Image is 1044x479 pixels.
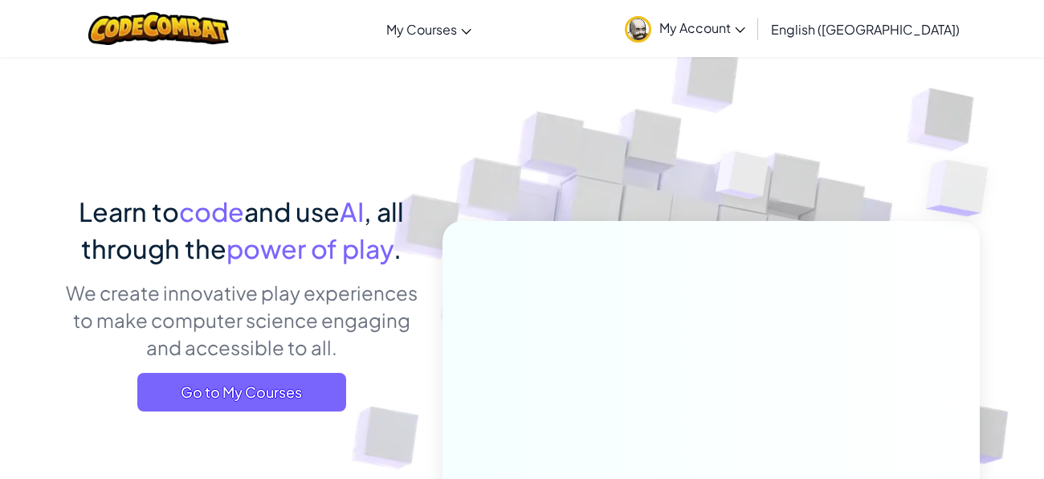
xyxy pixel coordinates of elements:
[179,195,244,227] span: code
[88,12,229,45] img: CodeCombat logo
[64,279,418,361] p: We create innovative play experiences to make computer science engaging and accessible to all.
[771,21,960,38] span: English ([GEOGRAPHIC_DATA])
[340,195,364,227] span: AI
[378,7,479,51] a: My Courses
[137,373,346,411] a: Go to My Courses
[894,121,1033,256] img: Overlap cubes
[659,19,745,36] span: My Account
[244,195,340,227] span: and use
[226,232,394,264] span: power of play
[79,195,179,227] span: Learn to
[686,120,801,239] img: Overlap cubes
[763,7,968,51] a: English ([GEOGRAPHIC_DATA])
[625,16,651,43] img: avatar
[394,232,402,264] span: .
[617,3,753,54] a: My Account
[386,21,457,38] span: My Courses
